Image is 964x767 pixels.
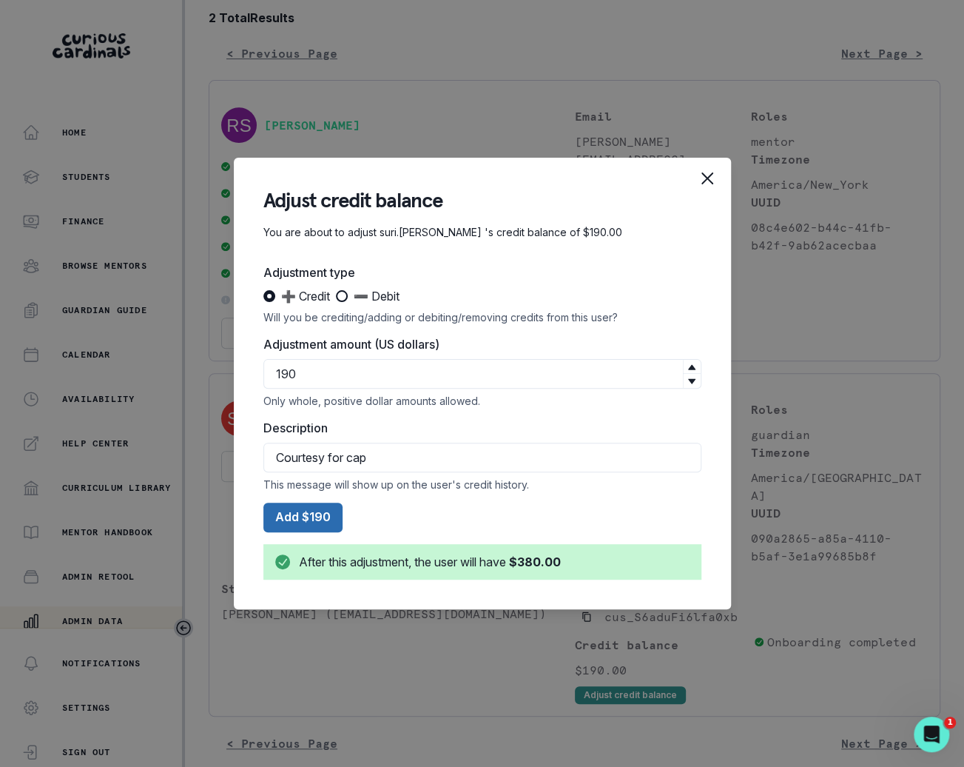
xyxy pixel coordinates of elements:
[263,503,343,532] button: Add $190
[263,225,701,240] p: You are about to adjust suri.[PERSON_NAME] 's credit balance of $190.00
[263,311,701,324] div: Will you be crediting/adding or debiting/removing credits from this user?
[263,187,701,213] header: Adjust credit balance
[509,555,561,569] b: $380.00
[944,717,956,729] span: 1
[914,717,949,752] iframe: Intercom live chat
[281,287,330,305] span: ➕ Credit
[299,553,561,571] div: After this adjustment, the user will have
[263,478,701,491] div: This message will show up on the user's credit history.
[263,395,701,407] div: Only whole, positive dollar amounts allowed.
[354,287,400,305] span: ➖ Debit
[263,335,692,353] label: Adjustment amount (US dollars)
[263,419,692,437] label: Description
[692,164,722,193] button: Close
[263,264,692,281] label: Adjustment type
